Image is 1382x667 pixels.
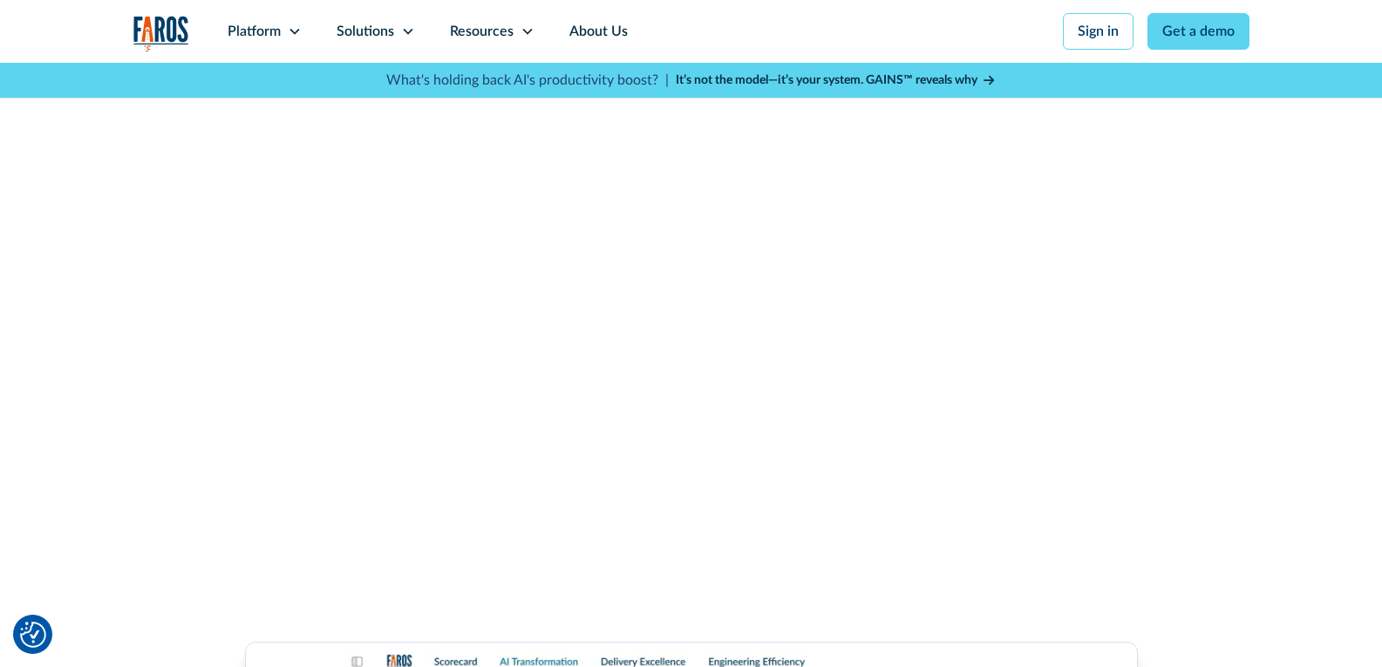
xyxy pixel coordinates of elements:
div: Solutions [337,21,394,42]
div: Resources [450,21,514,42]
a: Get a demo [1147,13,1249,50]
button: Cookie Settings [20,622,46,648]
div: Platform [228,21,281,42]
img: Logo of the analytics and reporting company Faros. [133,16,189,51]
a: It’s not the model—it’s your system. GAINS™ reveals why [676,71,997,90]
p: What's holding back AI's productivity boost? | [386,70,669,91]
img: Revisit consent button [20,622,46,648]
a: home [133,16,189,51]
a: Sign in [1063,13,1134,50]
strong: It’s not the model—it’s your system. GAINS™ reveals why [676,74,977,86]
